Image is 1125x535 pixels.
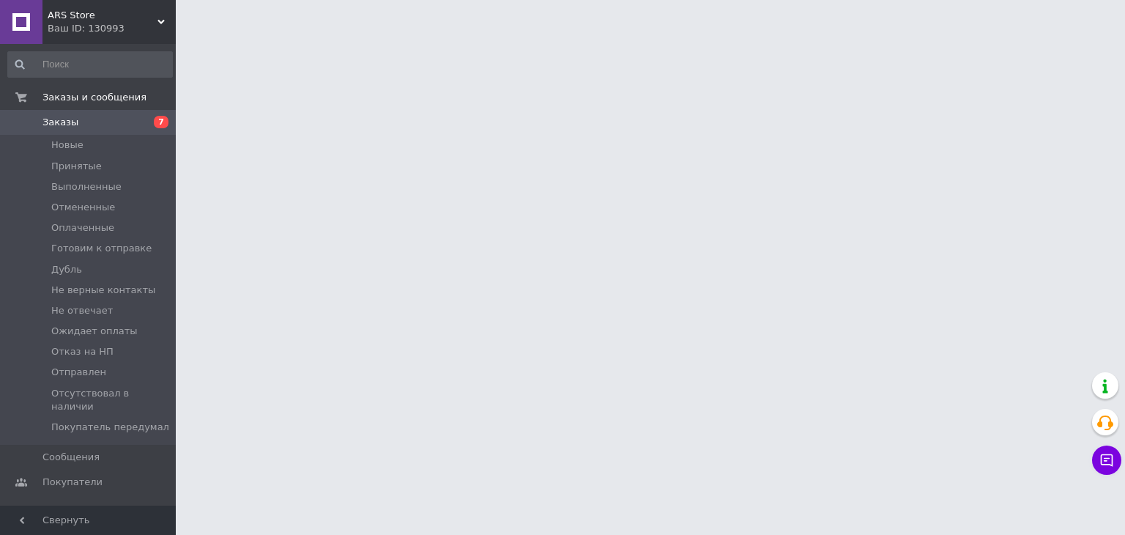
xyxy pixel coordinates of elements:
[7,51,173,78] input: Поиск
[51,201,115,214] span: Отмененные
[51,180,122,193] span: Выполненные
[51,304,113,317] span: Не отвечает
[48,9,157,22] span: ARS Store
[42,451,100,464] span: Сообщения
[42,116,78,129] span: Заказы
[51,366,106,379] span: Отправлен
[51,242,152,255] span: Готовим к отправке
[42,476,103,489] span: Покупатели
[51,387,171,413] span: Отсутствовал в наличии
[51,325,138,338] span: Ожидает оплаты
[154,116,168,128] span: 7
[51,345,114,358] span: Отказ на НП
[51,284,155,297] span: Не верные контакты
[51,221,114,235] span: Оплаченные
[42,91,146,104] span: Заказы и сообщения
[51,139,83,152] span: Новые
[51,160,102,173] span: Принятые
[51,421,169,434] span: Покупатель передумал
[1092,446,1121,475] button: Чат с покупателем
[51,263,82,276] span: Дубль
[48,22,176,35] div: Ваш ID: 130993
